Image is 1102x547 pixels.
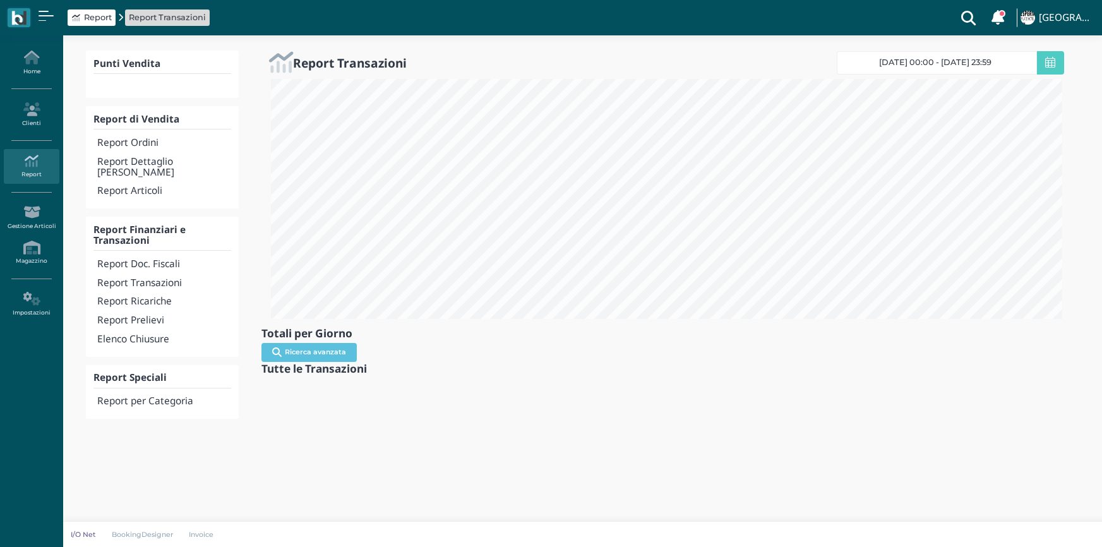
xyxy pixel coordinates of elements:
[97,259,231,270] h4: Visualizza le informazioni sulle fatture e altri documenti fiscali emessi.
[97,278,231,289] h4: Visualizza tutti i pagamenti effettuati e filtra per metodo di pagamento e gateway
[4,200,59,235] a: Gestione Articoli
[879,57,991,68] span: [DATE] 00:00 - [DATE] 23:59
[84,11,112,23] span: Report
[4,45,59,80] a: Home
[93,223,186,247] b: Report Finanziari e Transazioni
[93,371,167,384] b: Report Speciali
[293,56,407,69] h2: Report Transazioni
[97,296,231,307] h4: Mostra un elenco delle ricariche effettuate, con dettagli sugli importi
[97,315,231,326] h4: Riepilogo dei prelievi effettuati, con importi e dettagli delle transazioni
[72,11,112,23] a: Report
[97,186,231,196] h4: Visualizza i dettagli degli articoli venduti, come nome, quantità e totale
[1019,3,1094,33] a: ... [GEOGRAPHIC_DATA]
[1021,11,1034,25] img: ...
[1039,13,1094,23] h4: [GEOGRAPHIC_DATA]
[4,287,59,322] a: Impostazioni
[261,326,352,340] b: Totali per Giorno
[4,236,59,270] a: Magazzino
[93,112,179,126] b: Report di Vendita
[129,11,206,23] a: Report Transazioni
[97,138,231,148] h4: Elenco degli ordini chiusi nel corso della giornata/periodo
[97,396,231,407] h4: Analizza le vendite e i dati suddivisi per categoria di prodotto
[4,97,59,132] a: Clienti
[97,157,231,178] h4: Visualizza i dettagli completi di ogni ordine, come articolo, quantità, totale e informazioni ass...
[93,57,160,70] b: Punti Vendita
[4,149,59,184] a: Report
[97,334,231,345] h4: Visualizza l'elenco delle chiusure giornaliere del sistema
[11,11,26,25] img: logo
[261,361,367,376] b: Tutte le Transazioni
[261,343,357,362] button: Ricerca avanzata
